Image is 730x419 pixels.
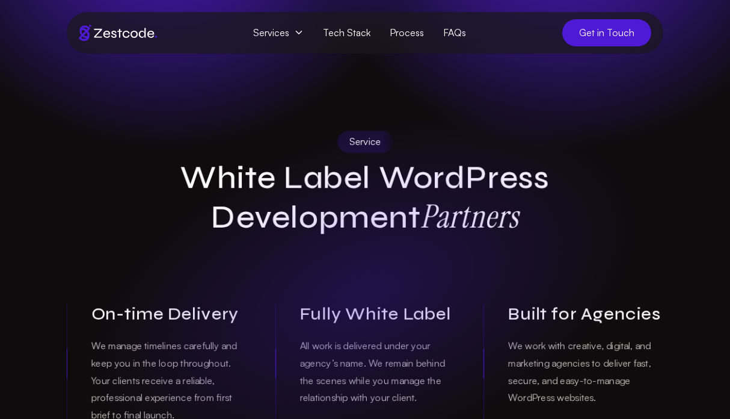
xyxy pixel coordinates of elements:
h3: On-time Delivery [91,304,247,325]
span: Services [244,19,313,46]
img: Brand logo of zestcode digital [79,25,157,41]
div: Service [337,131,393,153]
p: All work is delivered under your agency’s name. We remain behind the scenes while you manage the ... [300,337,455,406]
p: We work with creative, digital, and marketing agencies to deliver fast, secure, and easy-to-manag... [508,337,663,406]
strong: Partners [420,195,519,237]
h1: White Label WordPress Development [134,159,596,237]
a: FAQs [434,19,476,46]
a: Tech Stack [313,19,380,46]
a: Get in Touch [562,19,651,46]
a: Process [380,19,434,46]
h3: Built for Agencies [508,304,663,325]
h3: Fully White Label [300,304,455,325]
